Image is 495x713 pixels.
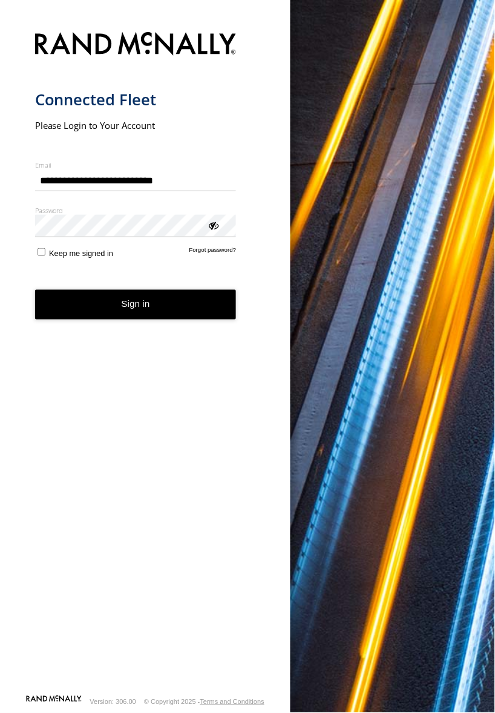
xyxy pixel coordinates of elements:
form: main [35,25,256,695]
span: Keep me signed in [49,249,113,258]
a: Visit our Website [26,696,82,708]
label: Email [35,160,237,169]
a: Forgot password? [189,246,237,258]
h2: Please Login to Your Account [35,119,237,131]
a: Terms and Conditions [200,698,264,706]
button: Sign in [35,290,237,320]
div: Version: 306.00 [90,698,136,706]
div: ViewPassword [207,219,219,231]
h1: Connected Fleet [35,90,237,110]
label: Password [35,206,237,215]
div: © Copyright 2025 - [144,698,264,706]
img: Rand McNally [35,30,237,61]
input: Keep me signed in [38,248,45,256]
